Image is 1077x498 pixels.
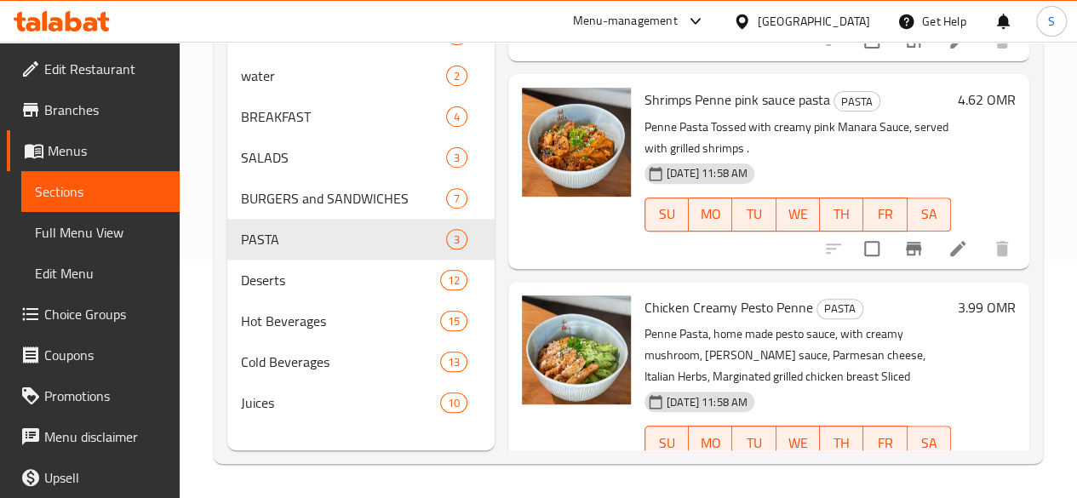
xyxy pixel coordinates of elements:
span: TH [827,202,856,226]
span: Edit Restaurant [44,59,166,79]
span: SA [914,202,944,226]
a: Sections [21,171,180,212]
span: Shrimps Penne pink sauce pasta [644,87,830,112]
span: WE [783,431,813,455]
span: 2 [447,68,467,84]
span: FR [870,202,900,226]
span: Juices [241,392,440,413]
span: TU [739,431,769,455]
h6: 3.99 OMR [958,295,1016,319]
button: TH [820,426,863,460]
div: BREAKFAST4 [227,96,495,137]
button: MO [689,426,732,460]
nav: Menu sections [227,8,495,430]
div: items [446,188,467,209]
span: [DATE] 11:58 AM [660,394,754,410]
span: BURGERS and SANDWICHES [241,188,446,209]
div: items [446,106,467,127]
span: Edit Menu [35,263,166,283]
span: water [241,66,446,86]
span: BREAKFAST [241,106,446,127]
div: PASTA3 [227,219,495,260]
p: Penne Pasta Tossed with creamy pink Manara Sauce, served with grilled shrimps . [644,117,951,159]
span: Full Menu View [35,222,166,243]
button: FR [863,197,907,232]
span: 4 [447,109,467,125]
div: items [446,229,467,249]
span: FR [870,431,900,455]
a: Edit Menu [21,253,180,294]
a: Menus [7,130,180,171]
span: Sections [35,181,166,202]
button: WE [776,426,820,460]
div: PASTA [834,91,880,112]
span: PASTA [834,92,879,112]
span: TU [739,202,769,226]
span: Menus [48,140,166,161]
a: Promotions [7,375,180,416]
div: PASTA [816,299,863,319]
span: PASTA [817,299,862,318]
span: 10 [441,395,467,411]
span: SU [652,202,682,226]
span: PASTA [241,229,446,249]
p: Penne Pasta, home made pesto sauce, with creamy mushroom, [PERSON_NAME] sauce, Parmesan cheese, I... [644,323,951,387]
a: Edit Restaurant [7,49,180,89]
div: items [440,352,467,372]
span: [DATE] 11:58 AM [660,165,754,181]
span: SALADS [241,147,446,168]
a: Menu disclaimer [7,416,180,457]
div: items [446,66,467,86]
button: TU [732,426,776,460]
span: Select to update [854,231,890,266]
a: Edit menu item [948,238,968,259]
span: Promotions [44,386,166,406]
div: items [440,311,467,331]
button: SU [644,426,689,460]
span: SU [652,431,682,455]
div: items [440,270,467,290]
button: SU [644,197,689,232]
button: SA [908,426,951,460]
div: [GEOGRAPHIC_DATA] [758,12,870,31]
div: SALADS3 [227,137,495,178]
span: 15 [441,313,467,329]
span: TH [827,431,856,455]
span: SA [914,431,944,455]
span: MO [696,202,725,226]
button: delete [982,228,1023,269]
span: Hot Beverages [241,311,440,331]
button: SA [908,197,951,232]
span: Cold Beverages [241,352,440,372]
button: MO [689,197,732,232]
div: items [446,147,467,168]
button: FR [863,426,907,460]
span: Menu disclaimer [44,426,166,447]
img: Shrimps Penne pink sauce pasta [522,88,631,197]
span: Upsell [44,467,166,488]
div: items [440,392,467,413]
button: TU [732,197,776,232]
a: Choice Groups [7,294,180,335]
span: Choice Groups [44,304,166,324]
span: S [1048,12,1055,31]
span: 7 [447,191,467,207]
a: Coupons [7,335,180,375]
a: Full Menu View [21,212,180,253]
span: Deserts [241,270,440,290]
span: 3 [447,232,467,248]
div: Deserts12 [227,260,495,301]
span: Coupons [44,345,166,365]
div: BURGERS and SANDWICHES7 [227,178,495,219]
span: Branches [44,100,166,120]
span: 13 [441,354,467,370]
span: WE [783,202,813,226]
button: WE [776,197,820,232]
div: Juices10 [227,382,495,423]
